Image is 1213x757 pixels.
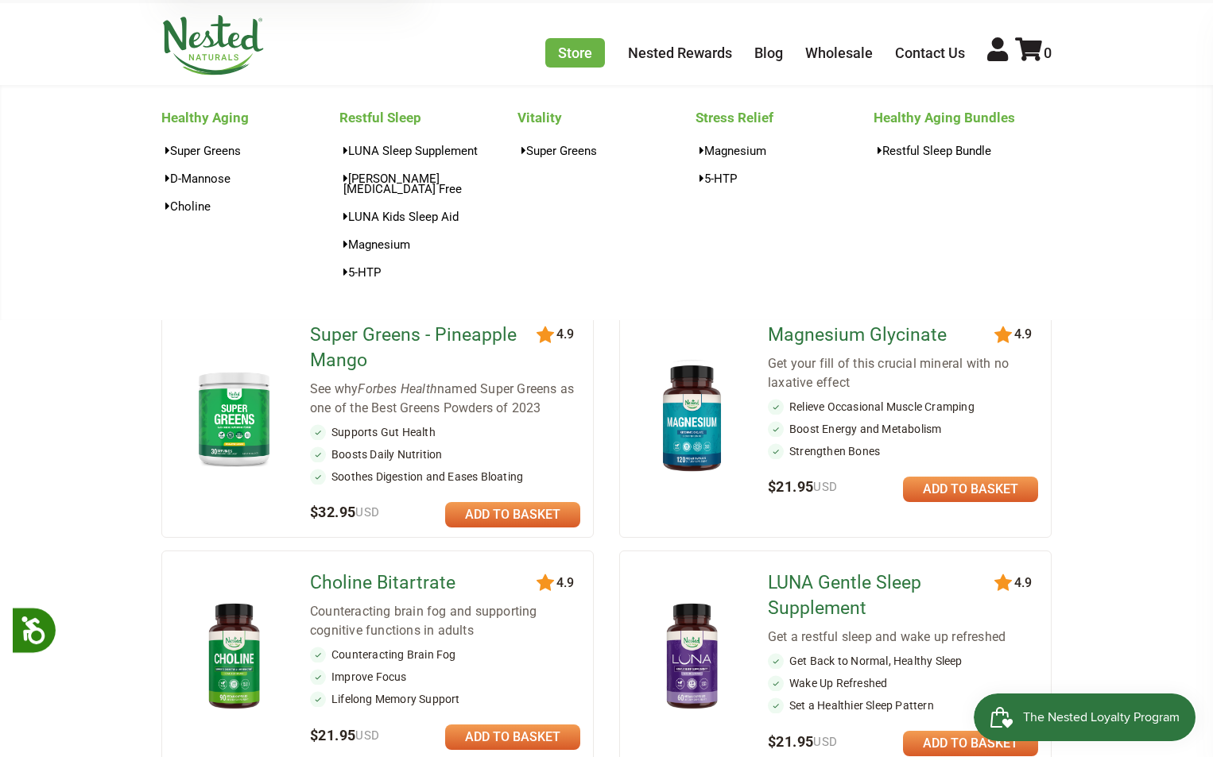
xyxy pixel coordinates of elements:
span: USD [355,505,379,519]
div: See why named Super Greens as one of the Best Greens Powders of 2023 [310,380,580,418]
a: 5-HTP [339,261,517,284]
a: LUNA Gentle Sleep Supplement [768,570,998,621]
em: Forbes Health [358,381,437,396]
img: Super Greens - Pineapple Mango [188,365,281,472]
li: Relieve Occasional Muscle Cramping [768,399,1038,415]
a: Choline [161,195,339,218]
a: Contact Us [895,44,965,61]
span: $21.95 [768,733,838,750]
a: LUNA Sleep Supplement [339,139,517,162]
span: $32.95 [310,504,380,520]
li: Improve Focus [310,669,580,685]
span: USD [813,735,837,749]
img: Nested Naturals [161,15,265,75]
a: Magnesium [339,233,517,256]
li: Boost Energy and Metabolism [768,421,1038,437]
a: Store [545,38,605,68]
div: Get a restful sleep and wake up refreshed [768,628,1038,647]
a: Choline Bitartrate [310,570,540,596]
a: Restful Sleep Bundle [874,139,1052,162]
a: D-Mannose [161,167,339,190]
a: Magnesium [696,139,874,162]
li: Counteracting Brain Fog [310,647,580,662]
li: Boosts Daily Nutrition [310,446,580,462]
div: Counteracting brain fog and supporting cognitive functions in adults [310,602,580,640]
a: 0 [1015,44,1052,61]
a: Vitality [517,105,696,130]
a: [PERSON_NAME][MEDICAL_DATA] Free [339,167,517,200]
img: Choline Bitartrate [188,597,281,718]
li: Strengthen Bones [768,443,1038,459]
a: Healthy Aging Bundles [874,105,1052,130]
span: USD [355,728,379,743]
span: $21.95 [310,727,380,743]
a: Wholesale [805,44,873,61]
img: LUNA Gentle Sleep Supplement [645,597,738,718]
a: Healthy Aging [161,105,339,130]
li: Wake Up Refreshed [768,675,1038,691]
li: Supports Gut Health [310,424,580,440]
a: Super Greens [161,139,339,162]
a: 5-HTP [696,167,874,190]
a: Magnesium Glycinate [768,322,998,348]
a: LUNA Kids Sleep Aid [339,205,517,228]
div: Get your fill of this crucial mineral with no laxative effect [768,354,1038,392]
span: 0 [1044,44,1052,61]
a: Restful Sleep [339,105,517,130]
a: Stress Relief [696,105,874,130]
li: Set a Healthier Sleep Pattern [768,697,1038,713]
span: $21.95 [768,478,838,495]
a: Blog [754,44,783,61]
li: Soothes Digestion and Eases Bloating [310,469,580,485]
iframe: Button to open loyalty program pop-up [974,693,1197,741]
li: Get Back to Normal, Healthy Sleep [768,653,1038,669]
li: Lifelong Memory Support [310,691,580,707]
a: Super Greens - Pineapple Mango [310,322,540,373]
a: Super Greens [517,139,696,162]
img: Magnesium Glycinate [645,357,738,479]
a: Nested Rewards [628,44,732,61]
span: USD [813,480,837,494]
